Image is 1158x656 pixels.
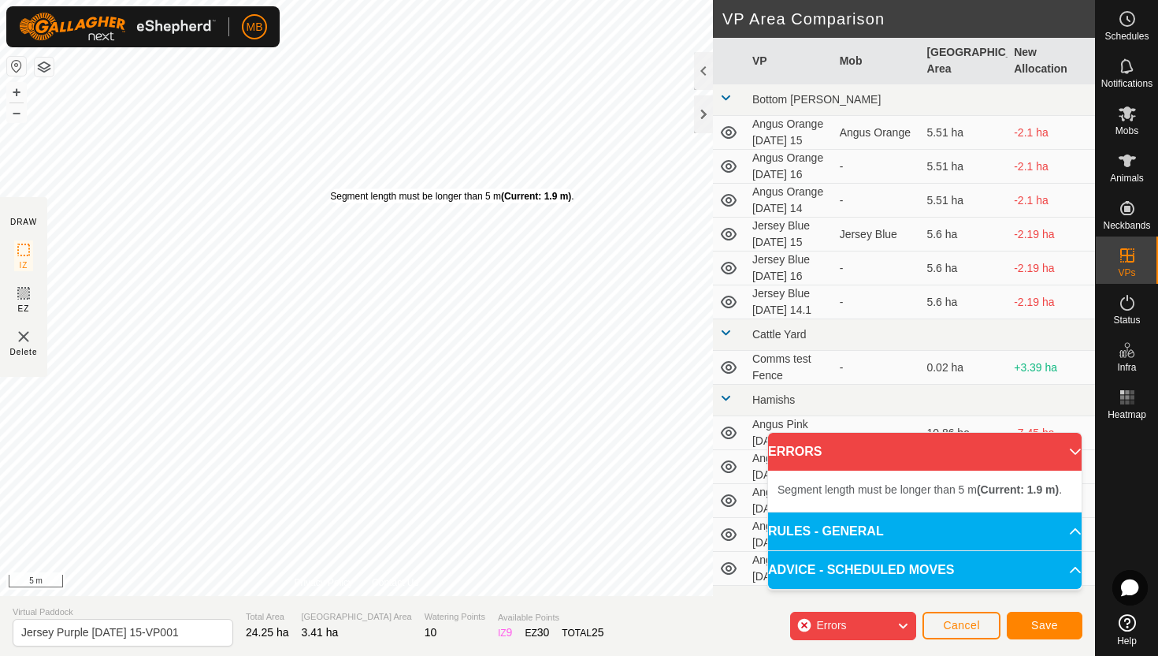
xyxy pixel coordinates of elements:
p-accordion-header: ERRORS [768,433,1082,471]
span: Heatmap [1108,410,1146,419]
td: Comms test Fence [746,351,833,385]
td: 5.6 ha [920,218,1008,252]
div: Segment length must be longer than 5 m . [330,189,573,203]
span: 9 [507,626,513,639]
button: + [7,83,26,102]
td: Angus Pink [DATE] 16 [746,518,833,552]
span: Ollies [752,594,780,607]
span: Notifications [1101,79,1152,88]
div: - [840,158,915,175]
div: - [840,192,915,209]
span: Available Points [498,611,604,624]
td: 10.86 ha [920,416,1008,450]
td: -7.45 ha [1008,416,1095,450]
span: Status [1113,315,1140,325]
td: +3.39 ha [1008,351,1095,385]
th: Mob [833,38,921,84]
span: 3.41 ha [302,626,339,639]
div: - [840,425,915,442]
td: Angus Orange [DATE] 16 [746,150,833,184]
p-accordion-header: RULES - GENERAL [768,512,1082,550]
td: 5.6 ha [920,285,1008,319]
td: Jersey Blue [DATE] 15 [746,218,833,252]
span: Save [1031,619,1058,632]
td: -2.19 ha [1008,252,1095,285]
span: ADVICE - SCHEDULED MOVES [768,561,954,580]
button: Reset Map [7,57,26,76]
td: 5.51 ha [920,116,1008,150]
td: Jersey Blue [DATE] 16 [746,252,833,285]
td: -2.1 ha [1008,116,1095,150]
span: Virtual Paddock [13,606,233,619]
td: 5.51 ha [920,184,1008,218]
td: -2.19 ha [1008,218,1095,252]
span: VPs [1118,268,1135,278]
button: Save [1007,612,1082,639]
td: 0.02 ha [920,351,1008,385]
div: IZ [498,624,512,641]
td: Angus Pink [DATE] 15.2 [746,484,833,518]
th: VP [746,38,833,84]
span: Watering Points [425,610,485,624]
span: EZ [18,303,30,315]
span: RULES - GENERAL [768,522,884,541]
div: DRAW [10,216,37,228]
span: Total Area [246,610,289,624]
span: Cattle Yard [752,328,807,341]
b: (Current: 1.9 m) [501,191,571,202]
td: Angus Orange [DATE] 15 [746,116,833,150]
div: - [840,260,915,277]
td: -2.1 ha [1008,150,1095,184]
span: Help [1117,636,1137,646]
a: Help [1096,608,1158,652]
img: Gallagher Logo [19,13,216,41]
span: Bottom [PERSON_NAME] [752,93,881,106]
span: Cancel [943,619,980,632]
p-accordion-header: ADVICE - SCHEDULED MOVES [768,551,1082,589]
span: Mobs [1115,126,1138,136]
span: 30 [537,626,550,639]
div: Jersey Blue [840,226,915,243]
span: Infra [1117,363,1136,372]
span: Hamishs [752,393,795,406]
td: Angus Pink [DATE] 15 [746,416,833,450]
button: – [7,103,26,122]
span: 10 [425,626,437,639]
a: Contact Us [372,576,418,590]
span: MB [247,19,263,35]
td: Angus Pink [DATE] 15.1 [746,450,833,484]
span: Segment length must be longer than 5 m . [778,483,1062,496]
td: Angus Pink [DATE] 14 [746,552,833,586]
h2: VP Area Comparison [722,9,1095,28]
button: Map Layers [35,58,54,76]
div: - [840,294,915,311]
span: Neckbands [1103,221,1150,230]
span: IZ [20,259,28,271]
div: Angus Orange [840,125,915,141]
div: - [840,360,915,376]
span: [GEOGRAPHIC_DATA] Area [302,610,412,624]
span: 25 [592,626,604,639]
th: [GEOGRAPHIC_DATA] Area [920,38,1008,84]
span: ERRORS [768,442,822,461]
img: VP [14,327,33,346]
span: Animals [1110,173,1144,183]
td: 5.51 ha [920,150,1008,184]
td: 5.6 ha [920,252,1008,285]
span: Errors [816,619,846,632]
b: (Current: 1.9 m) [977,483,1059,496]
td: Jersey Blue [DATE] 14.1 [746,285,833,319]
span: Delete [10,346,38,358]
span: Schedules [1104,32,1149,41]
td: -2.1 ha [1008,184,1095,218]
p-accordion-content: ERRORS [768,471,1082,512]
td: -2.19 ha [1008,285,1095,319]
div: EZ [525,624,549,641]
th: New Allocation [1008,38,1095,84]
button: Cancel [922,612,1000,639]
span: 24.25 ha [246,626,289,639]
a: Privacy Policy [294,576,353,590]
div: TOTAL [562,624,603,641]
td: Angus Orange [DATE] 14 [746,184,833,218]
